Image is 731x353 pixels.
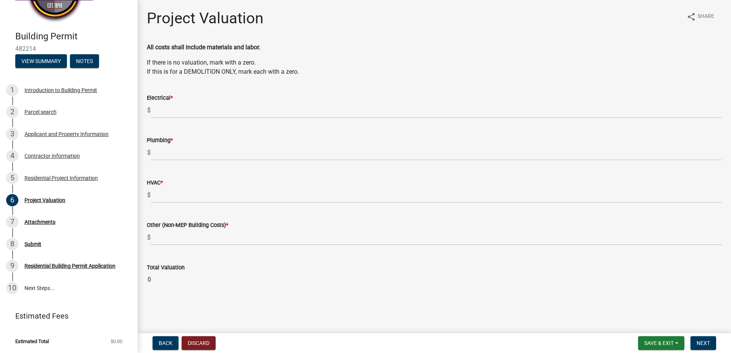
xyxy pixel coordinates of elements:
[687,12,696,21] i: share
[6,282,18,294] div: 10
[697,12,714,21] span: Share
[147,230,151,245] span: $
[147,44,260,51] strong: All costs shall include materials and labor.
[24,241,41,247] div: Submit
[6,106,18,118] div: 2
[24,109,57,115] div: Parcel search
[6,260,18,272] div: 9
[24,87,97,93] div: Introduction to Building Permit
[15,31,132,42] h4: Building Permit
[147,58,722,76] p: If there is no valuation, mark with a zero. If this is for a DEMOLITION ONLY, mark each with a zero.
[24,131,109,137] div: Applicant and Property Information
[147,180,163,186] label: HVAC
[147,96,173,101] label: Electrical
[15,54,67,68] button: View Summary
[6,308,125,324] a: Estimated Fees
[153,336,179,350] button: Back
[6,172,18,184] div: 5
[681,9,720,24] button: shareShare
[147,187,151,203] span: $
[147,265,185,270] label: Total Valuation
[147,138,173,143] label: Plumbing
[6,128,18,140] div: 3
[15,45,122,52] span: 482214
[644,340,674,346] span: Save & Exit
[690,336,716,350] button: Next
[24,219,55,225] div: Attachments
[6,216,18,228] div: 7
[159,340,172,346] span: Back
[24,263,115,269] div: Residential Building Permit Application
[697,340,710,346] span: Next
[24,153,80,159] div: Contractor Information
[70,54,99,68] button: Notes
[147,9,263,28] h1: Project Valuation
[15,339,49,344] span: Estimated Total
[110,339,122,344] span: $0.00
[15,58,67,65] wm-modal-confirm: Summary
[147,145,151,160] span: $
[24,175,98,181] div: Residential Project Information
[6,194,18,206] div: 6
[182,336,216,350] button: Discard
[638,336,684,350] button: Save & Exit
[147,102,151,118] span: $
[147,223,228,228] label: Other (Non-MEP Building Costs)
[6,84,18,96] div: 1
[24,198,65,203] div: Project Valuation
[6,150,18,162] div: 4
[70,58,99,65] wm-modal-confirm: Notes
[6,238,18,250] div: 8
